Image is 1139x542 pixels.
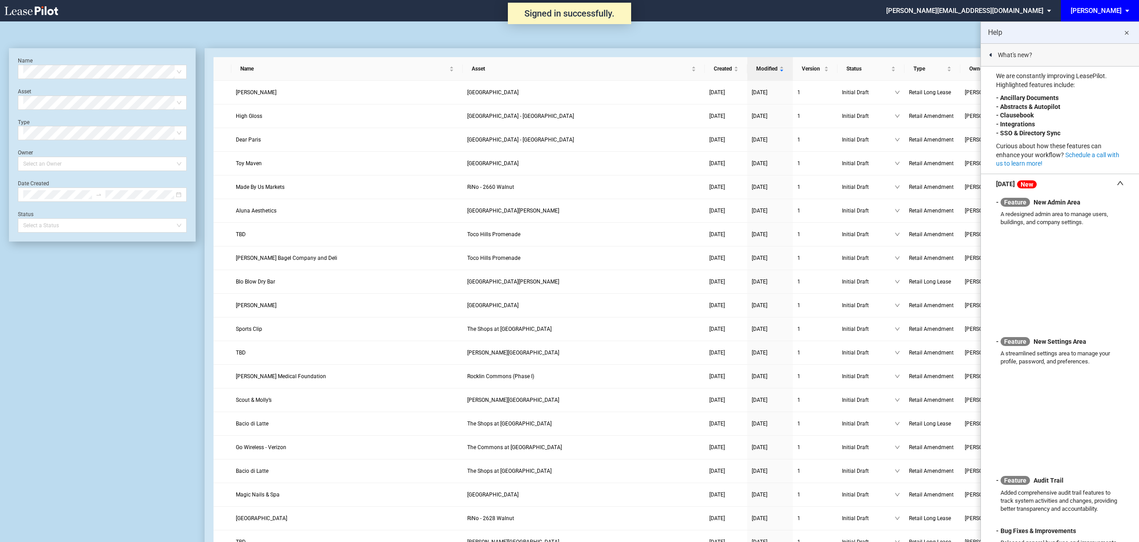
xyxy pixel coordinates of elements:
[909,515,951,521] span: Retail Long Lease
[842,159,895,168] span: Initial Draft
[709,279,725,285] span: [DATE]
[236,159,458,168] a: Toy Maven
[709,419,743,428] a: [DATE]
[752,443,788,452] a: [DATE]
[909,255,954,261] span: Retail Amendment
[236,112,458,121] a: High Gloss
[236,206,458,215] a: Aluna Aesthetics
[18,88,31,95] label: Asset
[709,467,743,475] a: [DATE]
[18,119,29,125] label: Type
[467,397,559,403] span: Trenholm Plaza
[709,301,743,310] a: [DATE]
[797,183,833,192] a: 1
[236,277,458,286] a: Blo Blow Dry Bar
[709,113,725,119] span: [DATE]
[842,183,895,192] span: Initial Draft
[747,57,793,81] th: Modified
[467,112,700,121] a: [GEOGRAPHIC_DATA] - [GEOGRAPHIC_DATA]
[797,515,800,521] span: 1
[236,468,268,474] span: Bacio di Latte
[709,230,743,239] a: [DATE]
[752,206,788,215] a: [DATE]
[965,514,1013,523] span: [PERSON_NAME]
[842,348,895,357] span: Initial Draft
[709,255,725,261] span: [DATE]
[965,230,1013,239] span: [PERSON_NAME]
[797,443,833,452] a: 1
[709,373,725,379] span: [DATE]
[895,184,900,190] span: down
[752,279,767,285] span: [DATE]
[236,160,262,167] span: Toy Maven
[467,444,562,450] span: The Commons at La Verne
[467,206,700,215] a: [GEOGRAPHIC_DATA][PERSON_NAME]
[895,421,900,426] span: down
[467,160,519,167] span: Preston Royal - East
[842,206,895,215] span: Initial Draft
[965,277,1013,286] span: [PERSON_NAME]
[895,492,900,497] span: down
[752,373,767,379] span: [DATE]
[965,254,1013,263] span: [PERSON_NAME]
[797,113,800,119] span: 1
[895,161,900,166] span: down
[797,160,800,167] span: 1
[752,277,788,286] a: [DATE]
[909,160,954,167] span: Retail Amendment
[752,183,788,192] a: [DATE]
[467,468,552,474] span: The Shops at La Jolla Village
[709,159,743,168] a: [DATE]
[909,208,954,214] span: Retail Amendment
[797,514,833,523] a: 1
[909,277,956,286] a: Retail Long Lease
[467,183,700,192] a: RiNo - 2660 Walnut
[904,57,960,81] th: Type
[18,58,33,64] label: Name
[909,396,956,404] a: Retail Amendment
[467,301,700,310] a: [GEOGRAPHIC_DATA]
[965,135,1013,144] span: [PERSON_NAME]
[467,208,559,214] span: Cabin John Village
[752,135,788,144] a: [DATE]
[236,89,276,96] span: Kendra Scott
[842,490,895,499] span: Initial Draft
[752,255,767,261] span: [DATE]
[797,137,800,143] span: 1
[467,279,559,285] span: Casa Linda Plaza
[909,348,956,357] a: Retail Amendment
[236,184,285,190] span: Made By Us Markets
[752,208,767,214] span: [DATE]
[467,396,700,404] a: [PERSON_NAME][GEOGRAPHIC_DATA]
[236,325,458,334] a: Sports Clip
[709,396,743,404] a: [DATE]
[797,255,800,261] span: 1
[236,396,458,404] a: Scout & Molly’s
[231,57,462,81] th: Name
[895,255,900,261] span: down
[236,326,262,332] span: Sports Clip
[797,325,833,334] a: 1
[752,89,767,96] span: [DATE]
[467,254,700,263] a: Toco Hills Promenade
[842,396,895,404] span: Initial Draft
[752,112,788,121] a: [DATE]
[797,468,800,474] span: 1
[236,183,458,192] a: Made By Us Markets
[236,373,326,379] span: Sutter Medical Foundation
[467,490,700,499] a: [GEOGRAPHIC_DATA]
[909,492,954,498] span: Retail Amendment
[752,160,767,167] span: [DATE]
[236,514,458,523] a: [GEOGRAPHIC_DATA]
[797,373,800,379] span: 1
[709,397,725,403] span: [DATE]
[236,279,275,285] span: Blo Blow Dry Bar
[709,350,725,356] span: [DATE]
[797,279,800,285] span: 1
[842,135,895,144] span: Initial Draft
[709,514,743,523] a: [DATE]
[467,515,514,521] span: RiNo - 2628 Walnut
[895,468,900,474] span: down
[895,374,900,379] span: down
[467,348,700,357] a: [PERSON_NAME][GEOGRAPHIC_DATA]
